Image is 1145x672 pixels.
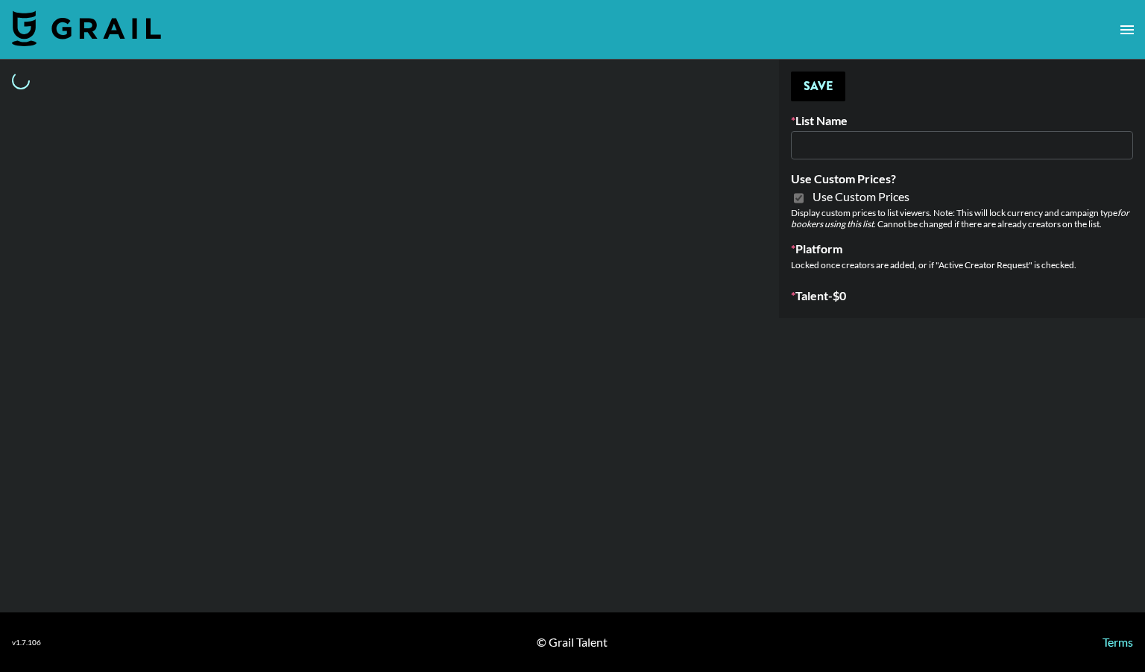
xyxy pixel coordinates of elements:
[791,113,1133,128] label: List Name
[791,171,1133,186] label: Use Custom Prices?
[12,10,161,46] img: Grail Talent
[791,207,1133,229] div: Display custom prices to list viewers. Note: This will lock currency and campaign type . Cannot b...
[791,288,1133,303] label: Talent - $ 0
[791,207,1129,229] em: for bookers using this list
[1112,15,1142,45] button: open drawer
[537,635,608,650] div: © Grail Talent
[791,259,1133,270] div: Locked once creators are added, or if "Active Creator Request" is checked.
[12,638,41,647] div: v 1.7.106
[1103,635,1133,649] a: Terms
[791,72,845,101] button: Save
[813,189,909,204] span: Use Custom Prices
[791,241,1133,256] label: Platform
